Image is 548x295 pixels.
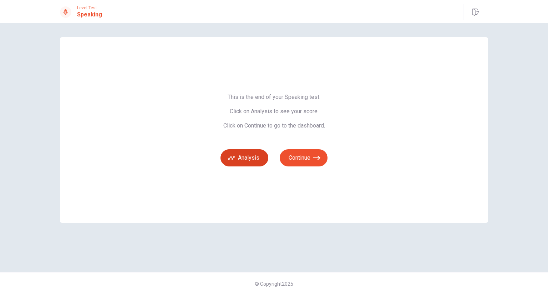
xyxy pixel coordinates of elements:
button: Analysis [220,149,268,166]
span: This is the end of your Speaking test. Click on Analysis to see your score. Click on Continue to ... [220,94,328,129]
h1: Speaking [77,10,102,19]
button: Continue [280,149,328,166]
span: © Copyright 2025 [255,281,293,287]
span: Level Test [77,5,102,10]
